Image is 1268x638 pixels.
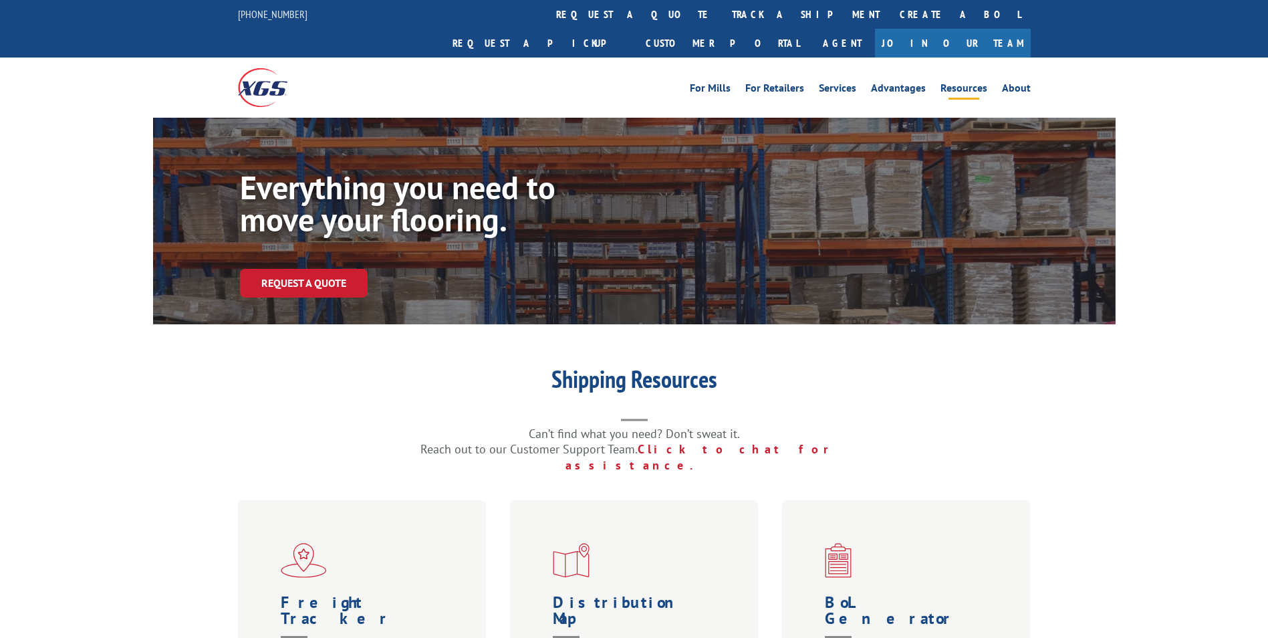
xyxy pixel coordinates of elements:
img: xgs-icon-bo-l-generator-red [825,543,852,578]
a: Request a Quote [240,269,368,298]
a: [PHONE_NUMBER] [238,7,307,21]
a: Join Our Team [875,29,1031,58]
a: Click to chat for assistance. [565,441,848,473]
a: About [1002,83,1031,98]
a: Agent [809,29,875,58]
h1: Shipping Resources [367,367,902,398]
a: Resources [940,83,987,98]
a: For Retailers [745,83,804,98]
a: Customer Portal [636,29,809,58]
img: xgs-icon-distribution-map-red [553,543,590,578]
img: xgs-icon-flagship-distribution-model-red [281,543,327,578]
p: Can’t find what you need? Don’t sweat it. Reach out to our Customer Support Team. [367,426,902,473]
a: For Mills [690,83,731,98]
a: Advantages [871,83,926,98]
a: Services [819,83,856,98]
a: Request a pickup [442,29,636,58]
h1: Everything you need to move your flooring. [240,171,641,242]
